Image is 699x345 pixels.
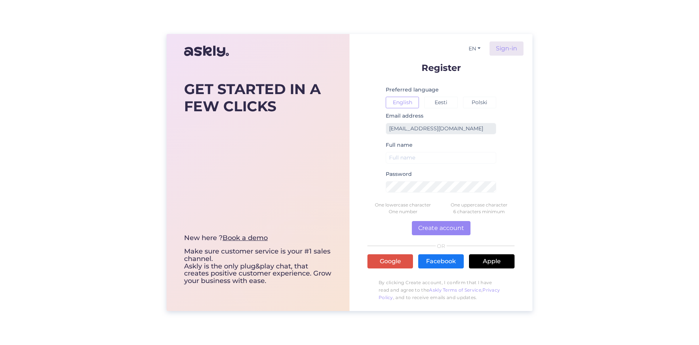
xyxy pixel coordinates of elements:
[424,97,457,108] button: Eesti
[386,141,413,149] label: Full name
[386,152,496,164] input: Full name
[436,243,447,249] span: OR
[386,86,439,94] label: Preferred language
[223,234,268,242] a: Book a demo
[441,202,517,208] div: One uppercase character
[365,202,441,208] div: One lowercase character
[412,221,470,235] button: Create account
[386,123,496,134] input: Enter email
[418,254,464,268] a: Facebook
[469,254,515,268] a: Apple
[386,97,419,108] button: English
[365,208,441,215] div: One number
[184,234,332,242] div: New here ?
[441,208,517,215] div: 6 characters minimum
[386,112,423,120] label: Email address
[367,275,515,305] p: By clicking Create account, I confirm that I have read and agree to the , , and to receive emails...
[367,254,413,268] a: Google
[184,42,229,60] img: Askly
[367,63,515,72] p: Register
[466,43,484,54] button: EN
[463,97,496,108] button: Polski
[386,170,412,178] label: Password
[490,41,524,56] a: Sign-in
[184,234,332,285] div: Make sure customer service is your #1 sales channel. Askly is the only plug&play chat, that creat...
[429,287,481,293] a: Askly Terms of Service
[184,81,332,115] div: GET STARTED IN A FEW CLICKS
